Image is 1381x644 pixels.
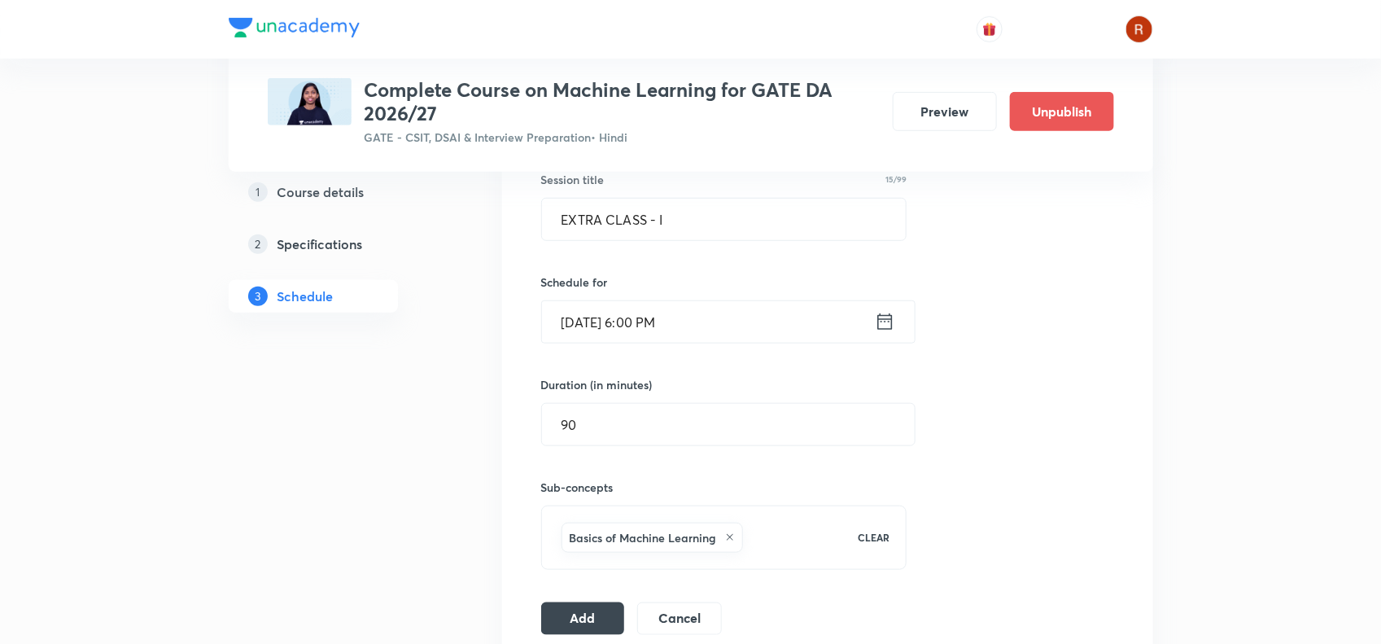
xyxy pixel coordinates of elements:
[570,529,717,546] h6: Basics of Machine Learning
[1010,92,1114,131] button: Unpublish
[229,18,360,42] a: Company Logo
[278,182,365,201] h5: Course details
[858,530,889,545] p: CLEAR
[893,92,997,131] button: Preview
[542,404,915,445] input: 90
[637,602,721,635] button: Cancel
[278,234,363,253] h5: Specifications
[885,175,907,183] p: 15/99
[229,175,450,208] a: 1Course details
[365,129,880,146] p: GATE - CSIT, DSAI & Interview Preparation • Hindi
[541,274,907,291] h6: Schedule for
[541,171,605,188] h6: Session title
[1125,15,1153,43] img: Rupsha chowdhury
[541,376,653,393] h6: Duration (in minutes)
[248,182,268,201] p: 1
[541,602,625,635] button: Add
[248,286,268,305] p: 3
[268,78,352,125] img: FEFAA162-F20B-4523-88B0-41D24754CD0E_plus.png
[977,16,1003,42] button: avatar
[982,22,997,37] img: avatar
[542,199,907,240] input: A great title is short, clear and descriptive
[365,78,880,125] h3: Complete Course on Machine Learning for GATE DA 2026/27
[229,227,450,260] a: 2Specifications
[278,286,334,305] h5: Schedule
[248,234,268,253] p: 2
[229,18,360,37] img: Company Logo
[541,479,907,496] h6: Sub-concepts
